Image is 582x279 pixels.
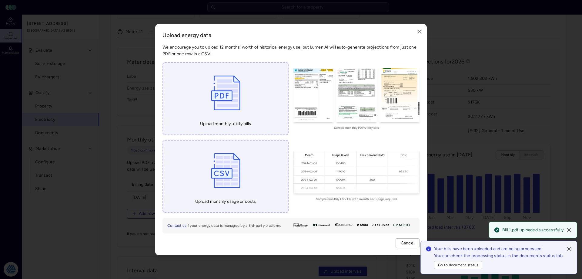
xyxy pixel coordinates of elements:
[357,223,369,227] img: Ceo4U5SIKSfXVLaD41TSViL+y51utf8JgOM8Q6NETFW5QFcqoTvOFN6LuEWy9r9TcZwpsHYxE47jOI7jOI7jOI7jOI7jOI7jO...
[200,121,251,127] span: Upload monthly utility bills
[293,67,334,122] img: bill_sample_1-BLjLYBBH.png
[162,44,420,57] span: We encourage you to upload 12 months' worth of historical energy use, but Lumen AI will auto-gene...
[438,262,478,268] span: Go to document status
[208,70,243,116] img: svg%3e
[208,148,243,193] img: svg%3e
[434,253,564,259] span: You can check the processing status in the documents status tab.
[293,223,308,227] img: espm-BBYcTWzd.png
[293,151,420,193] img: monthlies_sample-BzJRQ6Hj.png
[396,238,420,248] button: Cancel
[502,227,564,233] span: Bill 1.pdf uploaded successfully
[434,246,564,252] span: Your bills have been uploaded and are being processed.
[379,67,420,122] img: bill_sample_3-CiTfacVk.png
[167,223,289,229] span: if your energy data is managed by a 3rd-party platform.
[195,198,256,205] span: Upload monthly usage or costs
[316,197,397,202] span: Sample monthly CSV file with month and usage required
[393,223,410,227] img: cambio-Be5UlpNO.png
[334,125,379,130] span: Sample monthly PDF utility bills
[372,223,389,227] img: x3tct0qzzDVYDhld5J3EsMwDMMwDMMwDMMwDMMwDMMwDMMwDMMwDMMwDMMwDMMwDMMwDMMwzAXKO7V6TNK4OxnQAAAAAElFTk...
[312,223,331,227] img: measurabl-BAFRPA4D.png
[334,223,353,227] img: conservice-p6u-E23Z.png
[167,223,187,228] a: Contact us
[336,67,376,122] img: bill_sample_2-DjK3PfJq.png
[401,240,415,247] span: Cancel
[162,31,420,39] h2: Upload energy data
